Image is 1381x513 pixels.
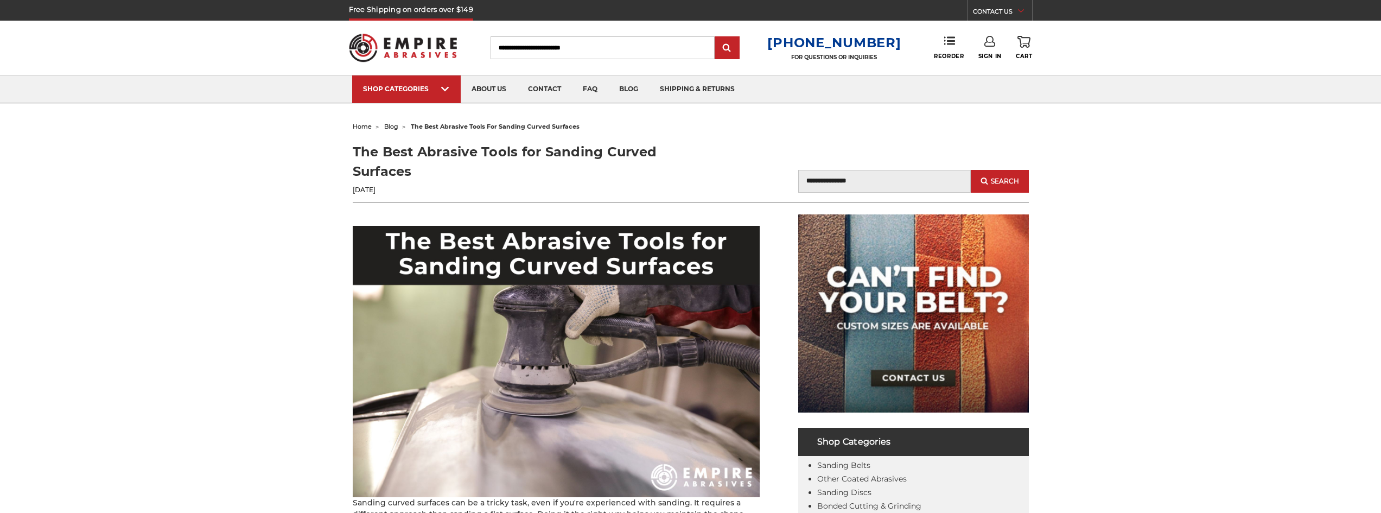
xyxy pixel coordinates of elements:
[716,37,738,59] input: Submit
[349,27,457,69] img: Empire Abrasives
[817,487,871,497] a: Sanding Discs
[608,75,649,103] a: blog
[767,35,901,50] a: [PHONE_NUMBER]
[934,36,964,59] a: Reorder
[817,501,921,511] a: Bonded Cutting & Grinding
[353,185,691,195] p: [DATE]
[353,142,691,181] h1: The Best Abrasive Tools for Sanding Curved Surfaces
[411,123,580,130] span: the best abrasive tools for sanding curved surfaces
[353,123,372,130] a: home
[798,214,1029,413] img: promo banner for custom belts.
[1016,36,1032,60] a: Cart
[649,75,746,103] a: shipping & returns
[991,178,1019,185] span: Search
[798,428,1029,456] h4: Shop Categories
[517,75,572,103] a: contact
[973,5,1032,21] a: CONTACT US
[1016,53,1032,60] span: Cart
[934,53,964,60] span: Reorder
[384,123,398,130] a: blog
[461,75,517,103] a: about us
[817,474,907,484] a: Other Coated Abrasives
[363,85,450,93] div: SHOP CATEGORIES
[978,53,1002,60] span: Sign In
[971,170,1028,193] button: Search
[817,460,870,470] a: Sanding Belts
[572,75,608,103] a: faq
[767,54,901,61] p: FOR QUESTIONS OR INQUIRIES
[353,226,760,497] img: best-abrasive-tools-sanding-curved-surfaces.jpg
